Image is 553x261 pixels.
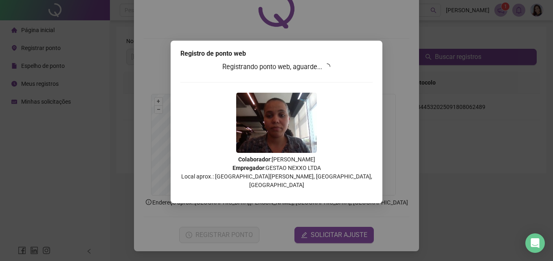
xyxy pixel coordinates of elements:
[236,93,317,153] img: 2Q==
[233,165,264,171] strong: Empregador
[180,155,373,189] p: : [PERSON_NAME] : GESTAO NEXXO LTDA Local aprox.: [GEOGRAPHIC_DATA][PERSON_NAME], [GEOGRAPHIC_DAT...
[324,63,330,70] span: loading
[180,62,373,72] h3: Registrando ponto web, aguarde...
[238,156,270,163] strong: Colaborador
[180,49,373,59] div: Registro de ponto web
[525,233,545,253] div: Open Intercom Messenger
